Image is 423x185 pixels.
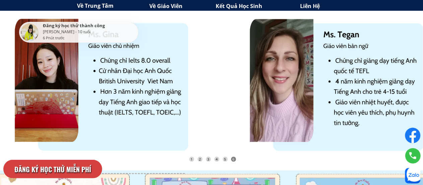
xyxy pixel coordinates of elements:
div: Đăng ký học thử thành công [43,24,137,29]
div: 5 [223,157,228,162]
div: 6 Phút trước [43,35,64,41]
div: [PERSON_NAME] - 10 tuổi [43,29,137,35]
div: 2 [198,157,203,162]
div: 3 [206,157,211,162]
div: 6 [231,157,236,162]
p: ĐĂNG KÝ HỌC THỬ MIỄN PHÍ [3,160,102,178]
h3: Về Giáo Viên [150,2,221,11]
h3: Liên Hệ [300,2,361,11]
h3: Về Trung Tâm [77,2,147,10]
div: 1 [189,157,194,162]
div: 4 [214,157,219,162]
h3: Kết Quả Học Sinh [216,2,304,11]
